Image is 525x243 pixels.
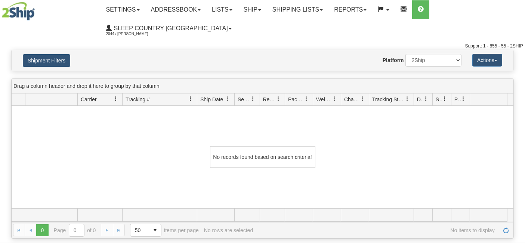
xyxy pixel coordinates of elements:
[145,0,207,19] a: Addressbook
[438,93,451,105] a: Shipment Issues filter column settings
[316,96,332,103] span: Weight
[130,224,161,237] span: Page sizes drop down
[135,227,145,234] span: 50
[457,93,470,105] a: Pickup Status filter column settings
[417,96,423,103] span: Delivery Status
[112,25,228,31] span: Sleep Country [GEOGRAPHIC_DATA]
[401,93,414,105] a: Tracking Status filter column settings
[238,96,250,103] span: Sender
[238,0,267,19] a: Ship
[472,54,502,67] button: Actions
[81,96,97,103] span: Carrier
[54,224,96,237] span: Page of 0
[500,224,512,236] a: Refresh
[383,56,404,64] label: Platform
[272,93,285,105] a: Recipient filter column settings
[2,43,523,49] div: Support: 1 - 855 - 55 - 2SHIP
[101,0,145,19] a: Settings
[204,227,253,233] div: No rows are selected
[200,96,223,103] span: Ship Date
[328,93,341,105] a: Weight filter column settings
[12,79,513,93] div: grid grouping header
[126,96,150,103] span: Tracking #
[36,224,48,236] span: Page 0
[344,96,360,103] span: Charge
[101,19,237,38] a: Sleep Country [GEOGRAPHIC_DATA] 2044 / [PERSON_NAME]
[149,224,161,236] span: select
[454,96,461,103] span: Pickup Status
[23,54,70,67] button: Shipment Filters
[109,93,122,105] a: Carrier filter column settings
[267,0,328,19] a: Shipping lists
[210,146,315,168] div: No records found based on search criteria!
[328,0,372,19] a: Reports
[300,93,313,105] a: Packages filter column settings
[372,96,405,103] span: Tracking Status
[130,224,199,237] span: items per page
[222,93,234,105] a: Ship Date filter column settings
[420,93,432,105] a: Delivery Status filter column settings
[184,93,197,105] a: Tracking # filter column settings
[206,0,238,19] a: Lists
[356,93,369,105] a: Charge filter column settings
[258,227,495,233] span: No items to display
[106,30,162,38] span: 2044 / [PERSON_NAME]
[247,93,260,105] a: Sender filter column settings
[2,2,35,21] img: logo2044.jpg
[288,96,304,103] span: Packages
[436,96,442,103] span: Shipment Issues
[263,96,276,103] span: Recipient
